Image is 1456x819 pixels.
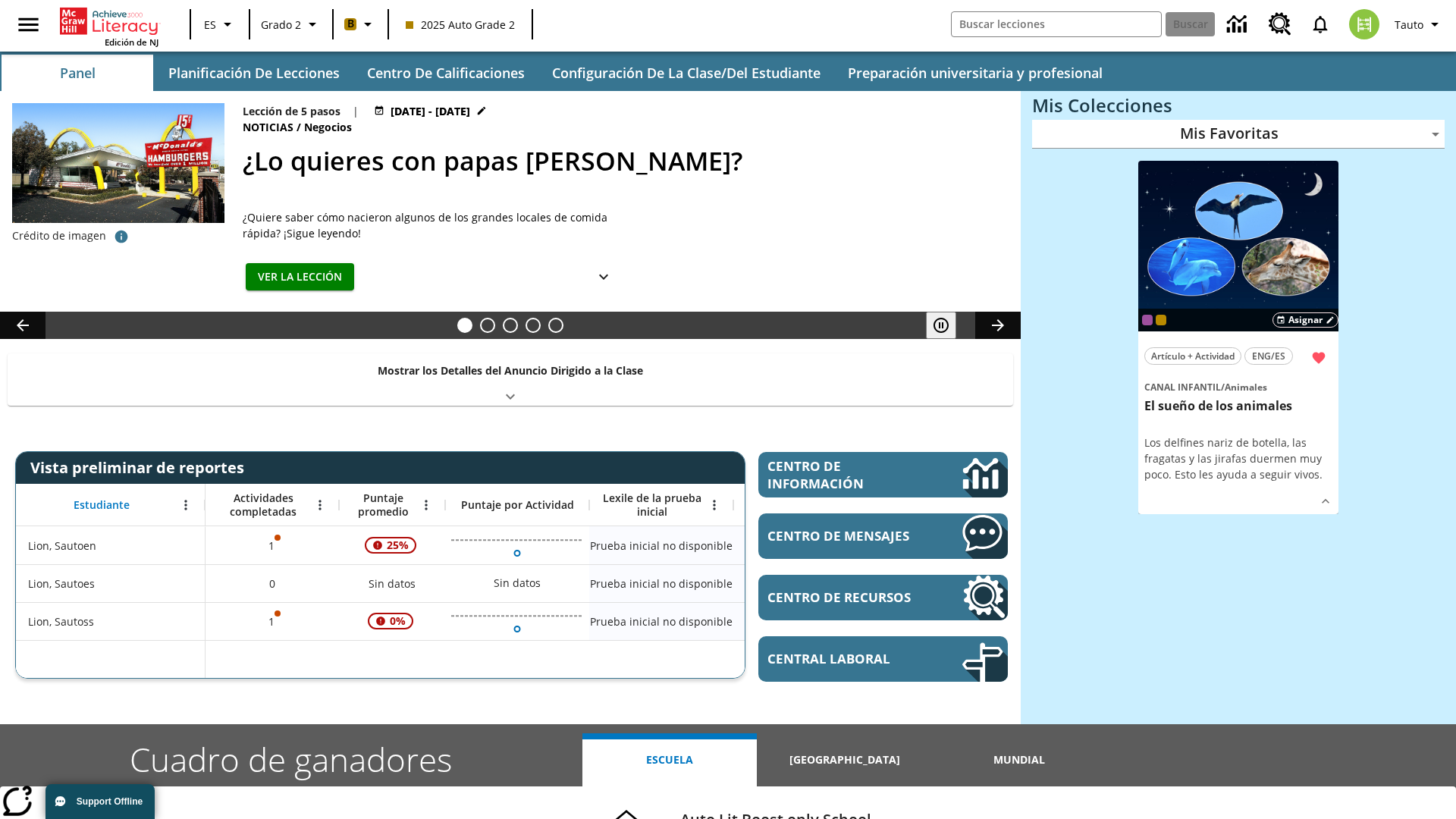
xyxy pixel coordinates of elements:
[267,538,278,554] p: 1
[1151,348,1235,364] span: Artículo + Actividad
[106,223,136,250] button: Crédito de imagen: McClatchy-Tribune/Tribune Content Agency LLC/Foto de banco de imágenes Alamy
[12,12,514,29] body: Máximo 600 caracteres Presiona Escape para desactivar la barra de herramientas Presiona Alt + F10...
[1340,5,1389,44] button: Escoja un nuevo avatar
[406,17,515,33] span: 2025 Auto Grade 2
[269,576,275,591] span: 0
[767,588,917,606] span: Centro de recursos
[1144,381,1221,394] span: Canal Infantil
[309,494,331,516] button: Abrir menú
[767,457,911,492] span: Centro de información
[1144,378,1332,395] span: Tema: Canal Infantil/Animales
[758,452,1008,497] a: Centro de información
[60,5,158,48] div: Portada
[588,263,619,291] button: Ver más
[381,532,415,559] span: 25%
[206,602,339,640] div: 1, Es posible que sea inválido el puntaje de una o más actividades., Lion, Sautoss
[836,55,1115,91] button: Preparación universitaria y profesional
[1142,315,1153,325] div: OL 2025 Auto Grade 3
[174,494,197,516] button: Abrir menú
[339,564,445,602] div: Sin datos, Lion, Sautoes
[758,513,1008,559] a: Centro de mensajes
[243,142,1003,180] h2: ¿Lo quieres con papas fritas?
[339,526,445,564] div: , 25%, ¡Atención! La puntuación media de 25% correspondiente al primer intento de este estudiante...
[206,526,339,564] div: 1, Es posible que sea inválido el puntaje de una o más actividades., Lion, Sautoen
[582,733,757,786] button: Escuela
[1252,348,1285,364] span: ENG/ES
[267,613,278,629] p: 1
[105,36,158,48] span: Edición de NJ
[8,353,1013,406] div: Mostrar los Detalles del Anuncio Dirigido a la Clase
[243,103,340,119] p: Lección de 5 pasos
[213,491,313,519] span: Actividades completadas
[1395,17,1423,33] span: Tauto
[338,11,383,38] button: Boost El color de la clase es anaranjado claro. Cambiar el color de la clase.
[952,12,1161,36] input: Buscar campo
[1314,490,1337,513] button: Ver más
[28,613,94,629] span: Lion, Sautoss
[30,457,252,478] span: Vista preliminar de reportes
[457,318,472,333] button: Diapositiva 1 ¿Lo quieres con papas fritas?
[243,119,297,136] span: Noticias
[60,6,158,36] a: Portada
[339,602,445,640] div: , 0%, ¡Atención! La puntuación media de 0% correspondiente al primer intento de este estudiante d...
[1156,315,1166,325] div: New 2025 class
[255,11,328,38] button: Grado: Grado 2, Elige un grado
[480,318,495,333] button: Diapositiva 2 Modas que pasaron de moda
[590,538,733,554] span: Prueba inicial no disponible, Lion, Sautoen
[304,119,355,136] span: Negocios
[1144,398,1332,414] h3: El sueño de los animales
[1218,4,1260,45] a: Centro de información
[503,318,518,333] button: Diapositiva 3 ¿Los autos del futuro?
[384,607,412,635] span: 0%
[590,613,733,629] span: Prueba inicial no disponible, Lion, Sautoss
[361,568,423,599] span: Sin datos
[1272,312,1338,328] button: Asignar Elegir fechas
[1301,5,1340,44] a: Notificaciones
[74,498,130,512] span: Estudiante
[733,526,877,564] div: Sin datos, Lion, Sautoen
[347,491,419,519] span: Puntaje promedio
[1389,11,1450,38] button: Perfil/Configuración
[758,636,1008,682] a: Central laboral
[77,796,143,807] span: Support Offline
[297,120,301,134] span: /
[45,784,155,819] button: Support Offline
[12,228,106,243] p: Crédito de imagen
[1144,435,1332,482] div: Los delfines nariz de botella, las fragatas y las jirafas duermen muy poco. Esto les ayuda a segu...
[206,564,339,602] div: 0, Lion, Sautoes
[1288,313,1323,327] span: Asignar
[540,55,833,91] button: Configuración de la clase/del estudiante
[1305,344,1332,372] button: Remover de Favoritas
[1032,120,1445,149] div: Mis Favoritas
[703,494,726,516] button: Abrir menú
[28,576,95,591] span: Lion, Sautoes
[204,17,216,33] span: ES
[261,17,301,33] span: Grado 2
[355,55,537,91] button: Centro de calificaciones
[1349,9,1379,39] img: avatar image
[415,494,438,516] button: Abrir menú
[6,2,51,47] button: Abrir el menú lateral
[1225,381,1267,394] span: Animales
[926,312,956,339] button: Pausar
[733,564,877,602] div: Sin datos, Lion, Sautoes
[391,103,470,119] span: [DATE] - [DATE]
[156,55,352,91] button: Planificación de lecciones
[1221,381,1225,394] span: /
[767,650,917,667] span: Central laboral
[975,312,1021,339] button: Carrusel de lecciones, seguir
[1244,347,1293,365] button: ENG/ES
[353,103,359,119] span: |
[371,103,490,119] button: 26 jul - 03 jul Elegir fechas
[2,55,153,91] button: Panel
[926,312,971,339] div: Pausar
[461,498,574,512] span: Puntaje por Actividad
[1138,161,1338,515] div: lesson details
[243,209,622,241] div: ¿Quiere saber cómo nacieron algunos de los grandes locales de comida rápida? ¡Sigue leyendo!
[1260,4,1301,45] a: Centro de recursos, Se abrirá en una pestaña nueva.
[196,11,244,38] button: Lenguaje: ES, Selecciona un idioma
[1032,95,1445,116] h3: Mis Colecciones
[12,103,224,223] img: Uno de los primeros locales de McDonald's, con el icónico letrero rojo y los arcos amarillos.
